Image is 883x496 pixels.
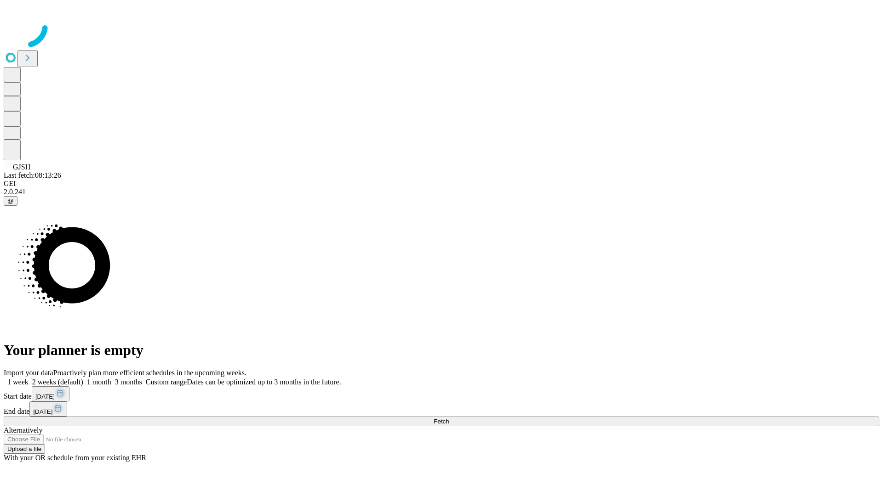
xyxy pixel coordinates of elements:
[35,393,55,400] span: [DATE]
[29,401,67,417] button: [DATE]
[4,196,17,206] button: @
[4,369,53,377] span: Import your data
[32,378,83,386] span: 2 weeks (default)
[434,418,449,425] span: Fetch
[115,378,142,386] span: 3 months
[4,401,879,417] div: End date
[32,386,69,401] button: [DATE]
[4,426,42,434] span: Alternatively
[187,378,341,386] span: Dates can be optimized up to 3 months in the future.
[146,378,187,386] span: Custom range
[33,408,52,415] span: [DATE]
[4,386,879,401] div: Start date
[87,378,111,386] span: 1 month
[4,342,879,359] h1: Your planner is empty
[4,171,61,179] span: Last fetch: 08:13:26
[4,180,879,188] div: GEI
[53,369,247,377] span: Proactively plan more efficient schedules in the upcoming weeks.
[4,417,879,426] button: Fetch
[7,197,14,204] span: @
[4,444,45,454] button: Upload a file
[4,188,879,196] div: 2.0.241
[4,454,146,462] span: With your OR schedule from your existing EHR
[13,163,30,171] span: GJSH
[7,378,29,386] span: 1 week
